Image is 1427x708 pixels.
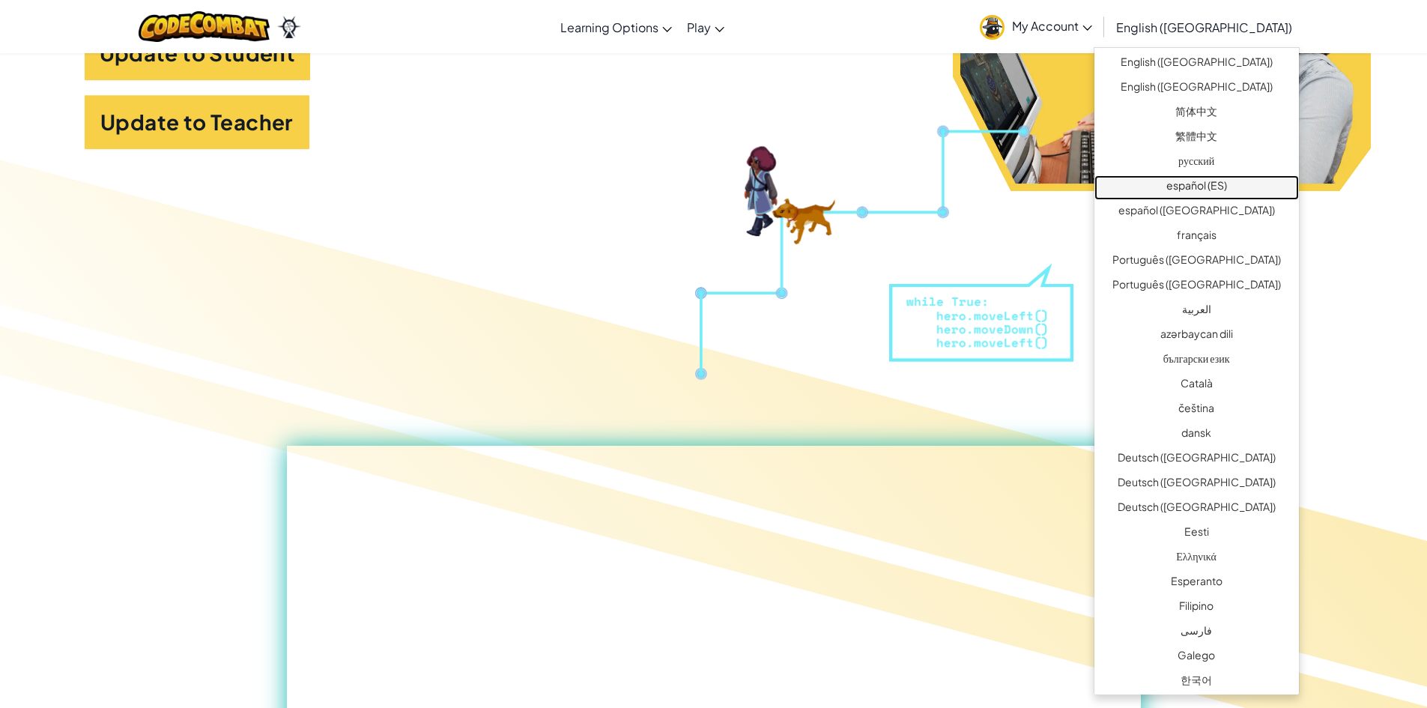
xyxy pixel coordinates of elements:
a: español ([GEOGRAPHIC_DATA]) [1094,200,1299,225]
a: Update to Teacher [85,95,309,149]
span: My Account [1012,18,1092,34]
a: Learning Options [553,7,679,47]
a: français [1094,225,1299,249]
span: Learning Options [560,19,658,35]
a: English ([GEOGRAPHIC_DATA]) [1109,7,1300,47]
a: čeština [1094,398,1299,423]
a: български език [1094,348,1299,373]
a: My Account [972,3,1100,50]
img: Ozaria [277,16,301,38]
a: 简体中文 [1094,101,1299,126]
a: dansk [1094,423,1299,447]
a: العربية [1094,299,1299,324]
a: English ([GEOGRAPHIC_DATA]) [1094,52,1299,76]
a: 繁體中文 [1094,126,1299,151]
a: Update to Student [85,26,311,80]
a: русский [1094,151,1299,175]
a: Deutsch ([GEOGRAPHIC_DATA]) [1094,447,1299,472]
a: فارسی [1094,620,1299,645]
img: avatar [980,15,1005,40]
a: Português ([GEOGRAPHIC_DATA]) [1094,249,1299,274]
a: Català [1094,373,1299,398]
a: Português ([GEOGRAPHIC_DATA]) [1094,274,1299,299]
img: CodeCombat logo [139,11,270,42]
a: Play [679,7,732,47]
a: Ελληνικά [1094,546,1299,571]
a: Filipino [1094,596,1299,620]
span: English ([GEOGRAPHIC_DATA]) [1116,19,1292,35]
a: Deutsch ([GEOGRAPHIC_DATA]) [1094,497,1299,521]
a: Deutsch ([GEOGRAPHIC_DATA]) [1094,472,1299,497]
a: español (ES) [1094,175,1299,200]
a: 한국어 [1094,670,1299,695]
a: Galego [1094,645,1299,670]
a: Eesti [1094,521,1299,546]
span: Play [687,19,711,35]
a: azərbaycan dili [1094,324,1299,348]
a: English ([GEOGRAPHIC_DATA]) [1094,76,1299,101]
a: Esperanto [1094,571,1299,596]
